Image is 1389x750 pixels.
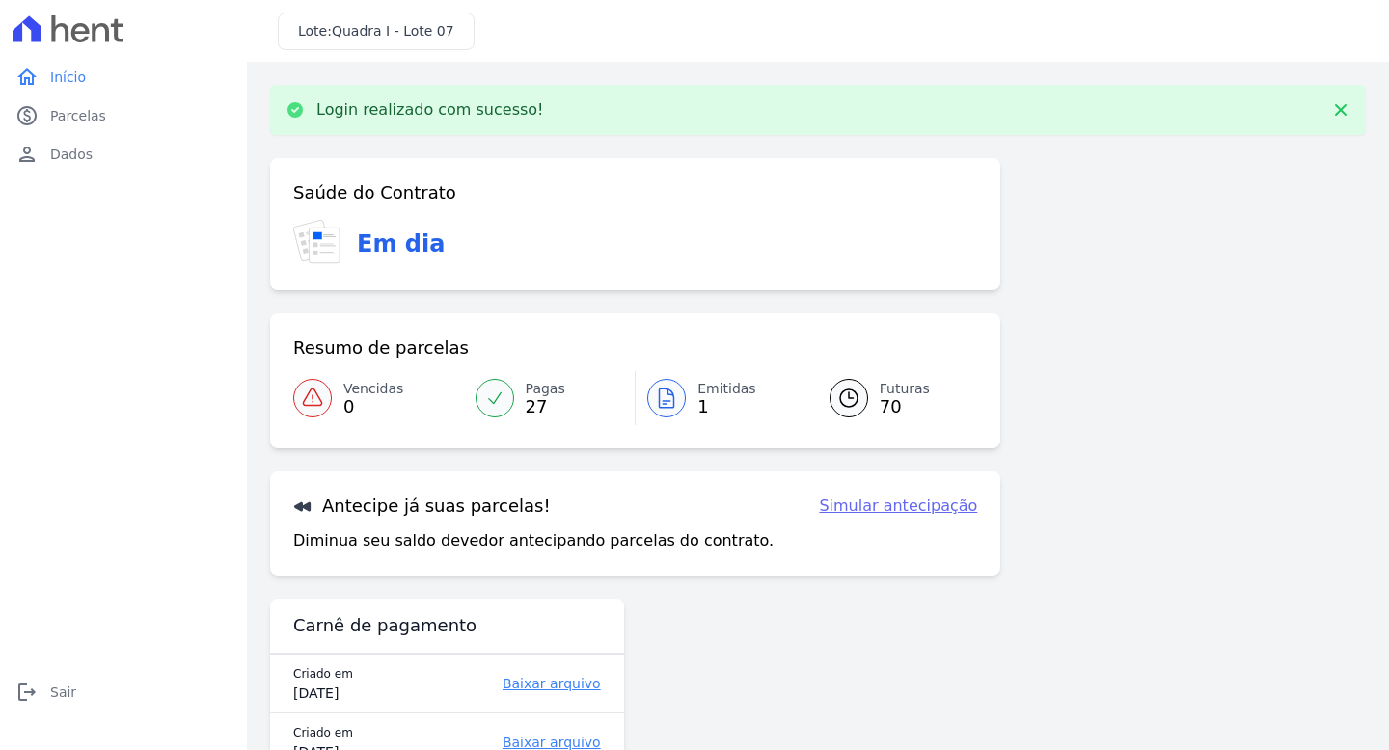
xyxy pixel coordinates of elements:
[819,495,977,518] a: Simular antecipação
[443,674,601,693] a: Baixar arquivo
[8,96,239,135] a: paidParcelas
[357,227,445,261] h3: Em dia
[293,336,469,360] h3: Resumo de parcelas
[880,379,930,399] span: Futuras
[293,664,396,683] div: Criado em
[15,66,39,89] i: home
[50,106,106,125] span: Parcelas
[343,379,403,399] span: Vencidas
[15,681,39,704] i: logout
[8,673,239,711] a: logoutSair
[343,399,403,415] span: 0
[526,379,565,399] span: Pagas
[8,135,239,174] a: personDados
[293,529,774,552] p: Diminua seu saldo devedor antecipando parcelas do contrato.
[298,21,454,41] h3: Lote:
[464,371,636,425] a: Pagas 27
[15,143,39,166] i: person
[526,399,565,415] span: 27
[697,379,756,399] span: Emitidas
[293,683,396,703] div: [DATE]
[15,104,39,127] i: paid
[293,371,464,425] a: Vencidas 0
[50,67,86,87] span: Início
[332,23,454,39] span: Quadra I - Lote 07
[293,181,456,204] h3: Saúde do Contrato
[293,495,551,518] h3: Antecipe já suas parcelas!
[293,723,396,742] div: Criado em
[316,100,544,120] p: Login realizado com sucesso!
[50,145,93,164] span: Dados
[697,399,756,415] span: 1
[8,58,239,96] a: homeInício
[636,371,806,425] a: Emitidas 1
[50,683,76,702] span: Sair
[293,614,477,637] h3: Carnê de pagamento
[880,399,930,415] span: 70
[806,371,978,425] a: Futuras 70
